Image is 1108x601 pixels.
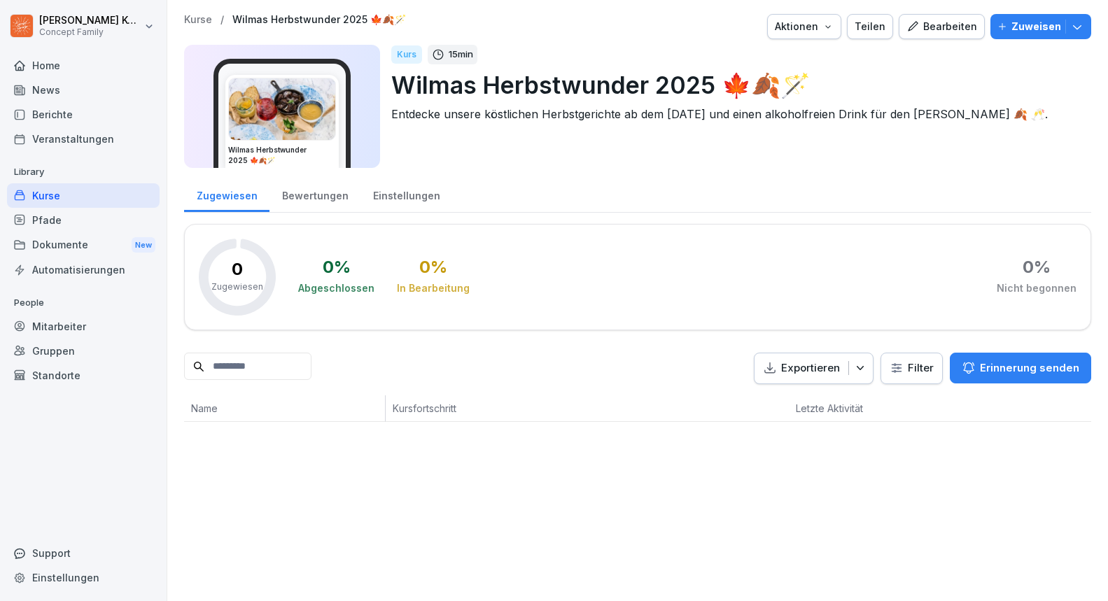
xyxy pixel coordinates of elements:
img: v746e0paqtf9obk4lsso3w1h.png [229,78,335,140]
div: Support [7,541,160,565]
p: / [220,14,224,26]
a: Kurse [184,14,212,26]
p: Entdecke unsere köstlichen Herbstgerichte ab dem [DATE] und einen alkoholfreien Drink für den [PE... [391,106,1080,122]
p: Library [7,161,160,183]
a: Bewertungen [269,176,360,212]
div: New [132,237,155,253]
a: Einstellungen [7,565,160,590]
div: Nicht begonnen [997,281,1077,295]
a: Pfade [7,208,160,232]
button: Bearbeiten [899,14,985,39]
a: Standorte [7,363,160,388]
p: People [7,292,160,314]
button: Aktionen [767,14,841,39]
a: Wilmas Herbstwunder 2025 🍁🍂🪄 [232,14,406,26]
p: Zuweisen [1011,19,1061,34]
a: Einstellungen [360,176,452,212]
button: Teilen [847,14,893,39]
h3: Wilmas Herbstwunder 2025 🍁🍂🪄 [228,145,336,166]
div: Teilen [855,19,885,34]
p: [PERSON_NAME] Komarov [39,15,141,27]
p: Letzte Aktivität [796,401,908,416]
p: Kursfortschritt [393,401,631,416]
div: In Bearbeitung [397,281,470,295]
div: Bearbeiten [906,19,977,34]
div: 0 % [323,259,351,276]
p: Erinnerung senden [980,360,1079,376]
a: Mitarbeiter [7,314,160,339]
div: 0 % [1023,259,1051,276]
div: 0 % [419,259,447,276]
p: 0 [232,261,243,278]
a: Automatisierungen [7,257,160,282]
a: DokumenteNew [7,232,160,258]
a: Gruppen [7,339,160,363]
p: 15 min [449,48,473,62]
button: Erinnerung senden [950,353,1091,383]
a: News [7,78,160,102]
div: Abgeschlossen [298,281,374,295]
div: Dokumente [7,232,160,258]
div: Kurs [391,45,422,64]
p: Exportieren [781,360,840,376]
button: Zuweisen [990,14,1091,39]
p: Wilmas Herbstwunder 2025 🍁🍂🪄 [391,67,1080,103]
button: Exportieren [754,353,874,384]
a: Home [7,53,160,78]
div: Aktionen [775,19,834,34]
p: Concept Family [39,27,141,37]
a: Berichte [7,102,160,127]
button: Filter [881,353,942,383]
div: Filter [890,361,934,375]
p: Name [191,401,378,416]
a: Zugewiesen [184,176,269,212]
p: Zugewiesen [211,281,263,293]
a: Veranstaltungen [7,127,160,151]
a: Kurse [7,183,160,208]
